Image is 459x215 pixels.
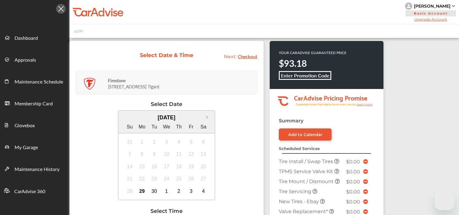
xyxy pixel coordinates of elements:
[0,158,69,179] a: Maintenance History
[0,92,69,114] a: Membership Card
[56,4,66,14] img: Icon.5fd9dcc7.svg
[174,186,184,196] div: Choose Thursday, October 2nd, 2025
[346,189,360,195] span: $0.00
[279,57,307,70] strong: $93.18
[125,186,135,196] div: Not available Sunday, September 28th, 2025
[346,199,360,205] span: $0.00
[279,189,312,194] span: Tire Servicing
[162,137,171,147] div: Not available Wednesday, September 3rd, 2025
[125,137,135,147] div: Not available Sunday, August 31st, 2025
[15,56,36,64] span: Approvals
[174,174,184,184] div: Not available Thursday, September 25th, 2025
[15,144,38,152] span: My Garage
[150,149,159,159] div: Not available Tuesday, September 9th, 2025
[162,186,171,196] div: Choose Wednesday, October 1st, 2025
[76,208,258,214] div: Select Time
[0,114,69,136] a: Glovebox
[15,122,35,130] span: Glovebox
[346,159,360,165] span: $0.00
[186,137,196,147] div: Not available Friday, September 5th, 2025
[140,52,194,59] div: Select Date & Time
[162,149,171,159] div: Not available Wednesday, September 10th, 2025
[224,54,258,60] a: Next: Checkout
[406,10,456,16] span: Basic Account
[186,174,196,184] div: Not available Friday, September 26th, 2025
[296,102,356,106] tspan: Guaranteed lower than retail price on every service.
[137,162,147,172] div: Not available Monday, September 15th, 2025
[186,186,196,196] div: Choose Friday, October 3rd, 2025
[279,159,334,164] span: Tire Install / Swap Tires
[405,17,457,22] span: Upgrade Account
[137,149,147,159] div: Not available Monday, September 8th, 2025
[15,34,38,42] span: Dashboard
[76,101,258,107] div: Select Date
[281,72,329,79] b: Enter Promotion Code
[150,162,159,172] div: Not available Tuesday, September 16th, 2025
[279,146,320,151] strong: Scheduled Services
[279,199,320,204] span: New Tires - Ebay
[137,174,147,184] div: Not available Monday, September 22nd, 2025
[15,100,53,108] span: Membership Card
[279,179,335,184] span: Tire Mount / Dismount
[279,169,334,174] span: TPMS Service Valve Kit
[118,114,215,121] div: [DATE]
[206,115,211,119] button: Next Month
[199,137,208,147] div: Not available Saturday, September 6th, 2025
[174,122,184,132] div: Th
[186,149,196,159] div: Not available Friday, September 12th, 2025
[414,3,451,9] div: [PERSON_NAME]
[137,186,147,196] div: Choose Monday, September 29th, 2025
[83,78,96,90] img: logo-firestone.png
[150,137,159,147] div: Not available Tuesday, September 2nd, 2025
[186,162,196,172] div: Not available Friday, September 19th, 2025
[137,122,147,132] div: Mo
[0,26,69,48] a: Dashboard
[0,136,69,158] a: My Garage
[150,122,159,132] div: Tu
[279,50,346,55] p: YOUR CARADVISE GUARANTEED PRICE
[162,122,171,132] div: We
[74,27,83,35] img: placeholder_car.fcab19be.svg
[162,174,171,184] div: Not available Wednesday, September 24th, 2025
[199,149,208,159] div: Not available Saturday, September 13th, 2025
[279,128,332,141] a: Add to Calendar
[186,122,196,132] div: Fr
[125,162,135,172] div: Not available Sunday, September 14th, 2025
[15,166,59,173] span: Maintenance History
[174,149,184,159] div: Not available Thursday, September 11th, 2025
[199,162,208,172] div: Not available Saturday, September 20th, 2025
[279,209,329,214] span: Valve Replacement*
[435,191,454,210] iframe: Button to launch messaging window
[294,92,367,103] tspan: CarAdvise Pricing Promise
[356,103,373,106] tspan: Learn more
[137,137,147,147] div: Not available Monday, September 1st, 2025
[199,174,208,184] div: Not available Saturday, September 27th, 2025
[0,70,69,92] a: Maintenance Schedule
[238,52,258,60] span: Checkout
[162,162,171,172] div: Not available Wednesday, September 17th, 2025
[108,73,256,93] div: [STREET_ADDRESS] Tigard
[279,118,304,124] strong: Summary
[123,136,210,197] div: month 2025-09
[108,77,126,84] strong: Firestone
[14,188,45,196] span: CarAdvise 360
[346,209,360,215] span: $0.00
[199,122,208,132] div: Sa
[199,186,208,196] div: Choose Saturday, October 4th, 2025
[125,149,135,159] div: Not available Sunday, September 7th, 2025
[346,179,360,185] span: $0.00
[452,5,455,7] img: sCxJUJ+qAmfqhQGDUl18vwLg4ZYJ6CxN7XmbOMBAAAAAElFTkSuQmCC
[125,174,135,184] div: Not available Sunday, September 21st, 2025
[174,162,184,172] div: Not available Thursday, September 18th, 2025
[15,78,63,86] span: Maintenance Schedule
[125,122,135,132] div: Su
[405,2,412,10] img: knH8PDtVvWoAbQRylUukY18CTiRevjo20fAtgn5MLBQj4uumYvk2MzTtcAIzfGAtb1XOLVMAvhLuqoNAbL4reqehy0jehNKdM...
[174,137,184,147] div: Not available Thursday, September 4th, 2025
[288,132,322,137] div: Add to Calendar
[0,48,69,70] a: Approvals
[150,186,159,196] div: Choose Tuesday, September 30th, 2025
[346,169,360,175] span: $0.00
[150,174,159,184] div: Not available Tuesday, September 23rd, 2025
